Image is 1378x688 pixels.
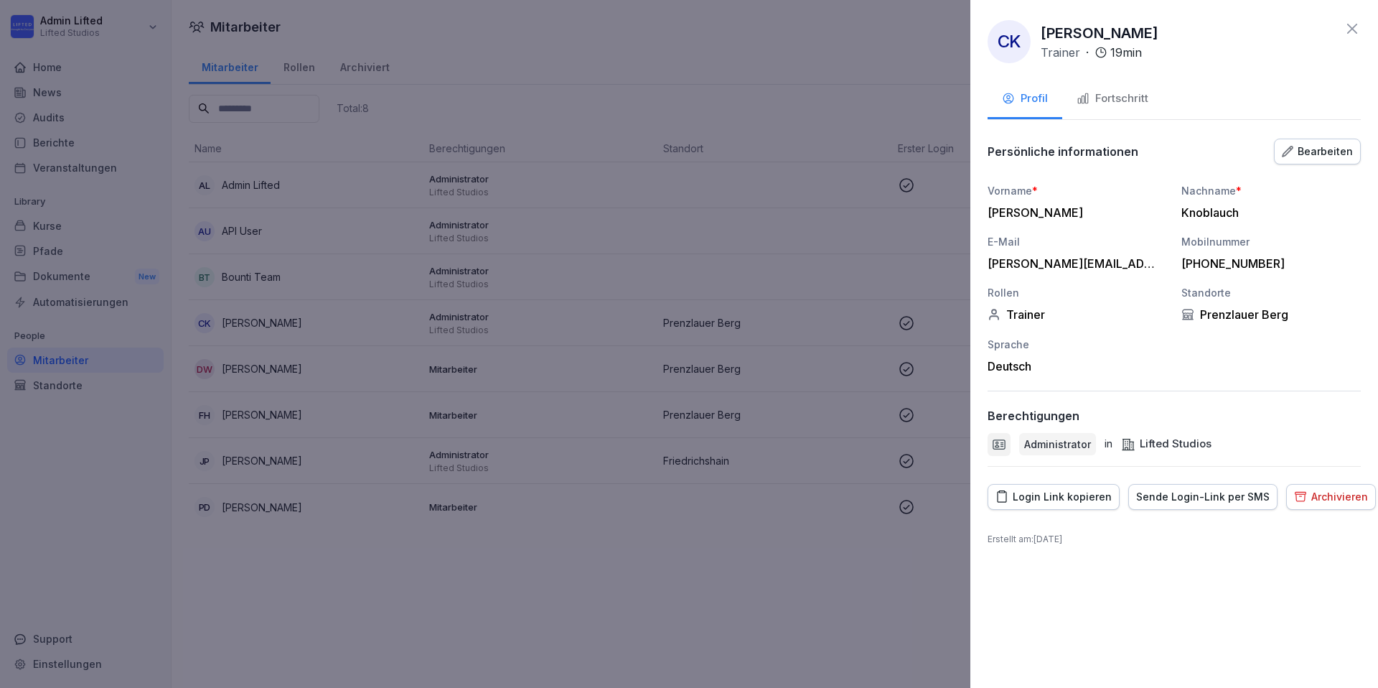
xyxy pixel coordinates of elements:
[1105,436,1112,452] p: in
[988,80,1062,119] button: Profil
[995,489,1112,505] div: Login Link kopieren
[1062,80,1163,119] button: Fortschritt
[1181,205,1354,220] div: Knoblauch
[1181,285,1361,300] div: Standorte
[1181,256,1354,271] div: [PHONE_NUMBER]
[1274,139,1361,164] button: Bearbeiten
[988,234,1167,249] div: E-Mail
[1181,234,1361,249] div: Mobilnummer
[988,256,1160,271] div: [PERSON_NAME][EMAIL_ADDRESS][DOMAIN_NAME]
[988,20,1031,63] div: CK
[988,285,1167,300] div: Rollen
[1136,489,1270,505] div: Sende Login-Link per SMS
[1041,22,1158,44] p: [PERSON_NAME]
[1110,44,1142,61] p: 19 min
[1024,437,1091,452] p: Administrator
[988,307,1167,322] div: Trainer
[1282,144,1353,159] div: Bearbeiten
[1181,183,1361,198] div: Nachname
[1077,90,1148,107] div: Fortschritt
[1128,484,1278,510] button: Sende Login-Link per SMS
[1286,484,1376,510] button: Archivieren
[988,144,1138,159] p: Persönliche informationen
[988,359,1167,373] div: Deutsch
[1181,307,1361,322] div: Prenzlauer Berg
[988,409,1079,423] p: Berechtigungen
[1002,90,1048,107] div: Profil
[1041,44,1080,61] p: Trainer
[988,183,1167,198] div: Vorname
[1041,44,1142,61] div: ·
[988,337,1167,352] div: Sprache
[1294,489,1368,505] div: Archivieren
[1121,436,1211,452] div: Lifted Studios
[988,205,1160,220] div: [PERSON_NAME]
[988,484,1120,510] button: Login Link kopieren
[988,533,1361,546] p: Erstellt am : [DATE]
